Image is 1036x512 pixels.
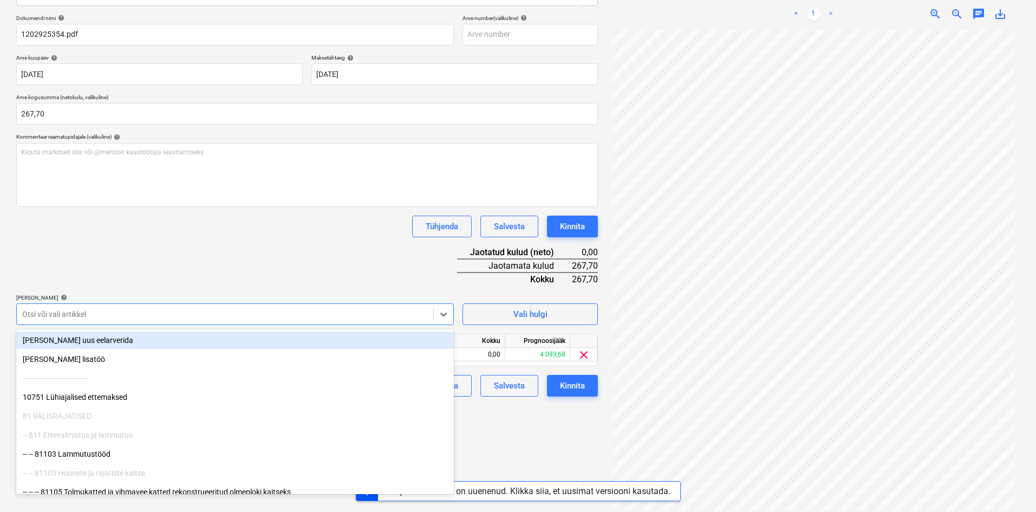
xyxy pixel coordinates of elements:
[16,483,454,501] div: -- -- -- 81105 Tolmukatted ja vihmavee katted rekonstrueeritud olmeploki kaitseks
[824,8,837,21] a: Next page
[560,219,585,234] div: Kinnita
[16,445,454,463] div: -- -- 81103 Lammutustööd
[16,63,303,85] input: Arve kuupäeva pole määratud.
[950,8,963,21] span: zoom_out
[16,103,598,125] input: Arve kogusumma (netokulu, valikuline)
[16,426,454,444] div: -- 811 Ettevalmistus ja lammutus
[505,348,570,361] div: 4 093,68
[440,348,505,361] div: 0,00
[457,259,571,273] div: Jaotamata kulud
[571,273,598,286] div: 267,70
[412,216,472,237] button: Tühjenda
[462,303,598,325] button: Vali hulgi
[560,379,585,393] div: Kinnita
[790,8,803,21] a: Previous page
[345,55,354,61] span: help
[16,370,454,387] div: ------------------------------
[16,388,454,406] div: 10751 Lühiajalised ettemaksed
[457,273,571,286] div: Kokku
[929,8,942,21] span: zoom_in
[982,460,1036,512] iframe: Chat Widget
[440,334,505,348] div: Kokku
[112,134,120,140] span: help
[16,351,454,368] div: [PERSON_NAME] lisatöö
[16,294,454,301] div: [PERSON_NAME]
[56,15,64,21] span: help
[311,63,598,85] input: Tähtaega pole määratud
[16,351,454,368] div: Lisa uus lisatöö
[16,332,454,349] div: [PERSON_NAME] uus eelarverida
[16,24,454,46] input: Dokumendi nimi
[480,375,538,397] button: Salvesta
[311,54,598,61] div: Maksetähtaeg
[49,55,57,61] span: help
[382,486,670,496] div: Planyard rakendus on uuenenud. Klikka siia, et uusimat versiooni kasutada.
[972,8,985,21] span: chat
[577,348,590,361] span: clear
[426,219,458,234] div: Tühjenda
[16,94,598,103] p: Arve kogusumma (netokulu, valikuline)
[513,307,548,321] div: Vali hulgi
[571,246,598,259] div: 0,00
[462,15,598,22] div: Arve number (valikuline)
[16,332,454,349] div: Lisa uus eelarverida
[571,259,598,273] div: 267,70
[16,464,454,482] div: -- -- 81105 Hoonete ja rajatiste kaitse
[807,8,820,21] a: Page 1 is your current page
[494,379,525,393] div: Salvesta
[982,460,1036,512] div: Vestlusvidin
[494,219,525,234] div: Salvesta
[16,407,454,425] div: 81 VÄLISRAJATISED
[16,133,598,140] div: Kommentaar raamatupidajale (valikuline)
[994,8,1007,21] span: save_alt
[505,334,570,348] div: Prognoosijääk
[547,375,598,397] button: Kinnita
[457,246,571,259] div: Jaotatud kulud (neto)
[547,216,598,237] button: Kinnita
[16,15,454,22] div: Dokumendi nimi
[518,15,527,21] span: help
[480,216,538,237] button: Salvesta
[16,54,303,61] div: Arve kuupäev
[58,294,67,301] span: help
[462,24,598,46] input: Arve number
